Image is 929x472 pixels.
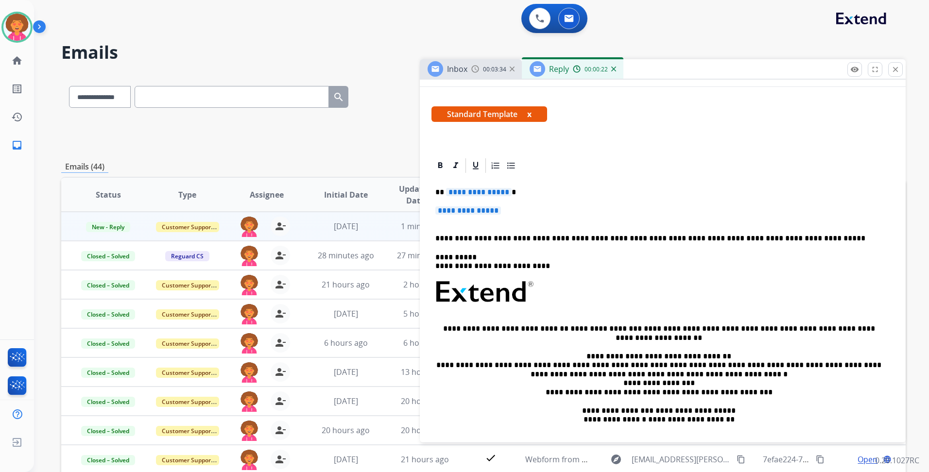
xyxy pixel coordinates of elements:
img: agent-avatar [240,217,259,237]
mat-icon: person_remove [275,395,286,407]
img: agent-avatar [240,304,259,324]
span: [DATE] [334,454,358,465]
span: 13 hours ago [401,367,449,377]
span: 27 minutes ago [397,250,453,261]
span: [DATE] [334,367,358,377]
span: 00:00:22 [585,66,608,73]
img: agent-avatar [240,275,259,295]
span: 20 hours ago [322,425,370,436]
mat-icon: content_copy [737,455,745,464]
span: New - Reply [86,222,130,232]
mat-icon: close [891,65,900,74]
img: agent-avatar [240,333,259,354]
span: Customer Support [156,222,219,232]
mat-icon: fullscreen [871,65,879,74]
span: [EMAIL_ADDRESS][PERSON_NAME][DOMAIN_NAME] [632,454,731,465]
span: Closed – Solved [81,455,135,465]
div: Italic [448,158,463,173]
span: 21 hours ago [401,454,449,465]
span: 2 hours ago [403,279,447,290]
span: Closed – Solved [81,309,135,320]
div: Bold [433,158,447,173]
span: Standard Template [431,106,547,122]
span: Closed – Solved [81,251,135,261]
span: 20 hours ago [401,425,449,436]
mat-icon: content_copy [816,455,825,464]
mat-icon: check [485,452,497,464]
span: Closed – Solved [81,280,135,290]
mat-icon: home [11,55,23,67]
span: [DATE] [334,221,358,232]
span: 20 hours ago [401,396,449,406]
mat-icon: person_remove [275,220,286,232]
mat-icon: person_remove [275,366,286,378]
span: Customer Support [156,397,219,407]
span: Closed – Solved [81,426,135,436]
span: 6 hours ago [324,337,368,348]
p: 0.20.1027RC [875,455,919,466]
mat-icon: person_remove [275,454,286,465]
mat-icon: person_remove [275,424,286,436]
span: Open [858,454,877,465]
span: Type [178,189,196,201]
span: 00:03:34 [483,66,506,73]
div: Bullet List [504,158,518,173]
img: agent-avatar [240,246,259,266]
mat-icon: explore [610,454,622,465]
span: Updated Date [394,183,437,206]
span: 5 hours ago [403,308,447,319]
img: agent-avatar [240,421,259,441]
img: agent-avatar [240,362,259,383]
span: Initial Date [324,189,368,201]
span: Customer Support [156,309,219,320]
mat-icon: person_remove [275,279,286,290]
span: Customer Support [156,338,219,349]
span: Status [96,189,121,201]
img: avatar [3,14,31,41]
img: agent-avatar [240,450,259,470]
h2: Emails [61,43,906,62]
p: Emails (44) [61,161,108,173]
span: Closed – Solved [81,397,135,407]
mat-icon: person_remove [275,308,286,320]
div: Underline [468,158,483,173]
span: [DATE] [334,396,358,406]
span: 7efae224-78e3-4b57-9596-64413f94c8ab [763,454,909,465]
span: Closed – Solved [81,338,135,349]
mat-icon: inbox [11,139,23,151]
button: x [527,108,532,120]
mat-icon: remove_red_eye [850,65,859,74]
span: Inbox [447,64,467,74]
span: Assignee [250,189,284,201]
span: Webform from [EMAIL_ADDRESS][PERSON_NAME][DOMAIN_NAME] on [DATE] [525,454,806,465]
mat-icon: person_remove [275,337,286,349]
span: Reply [549,64,569,74]
span: Customer Support [156,280,219,290]
span: [DATE] [334,308,358,319]
mat-icon: search [333,91,344,103]
span: 6 hours ago [403,337,447,348]
span: 28 minutes ago [318,250,374,261]
span: 21 hours ago [322,279,370,290]
span: Closed – Solved [81,368,135,378]
mat-icon: person_remove [275,250,286,261]
span: Customer Support [156,368,219,378]
div: Ordered List [488,158,503,173]
img: agent-avatar [240,391,259,412]
span: 1 minute ago [401,221,449,232]
span: Customer Support [156,455,219,465]
span: Reguard CS [165,251,209,261]
mat-icon: list_alt [11,83,23,95]
span: Customer Support [156,426,219,436]
mat-icon: history [11,111,23,123]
